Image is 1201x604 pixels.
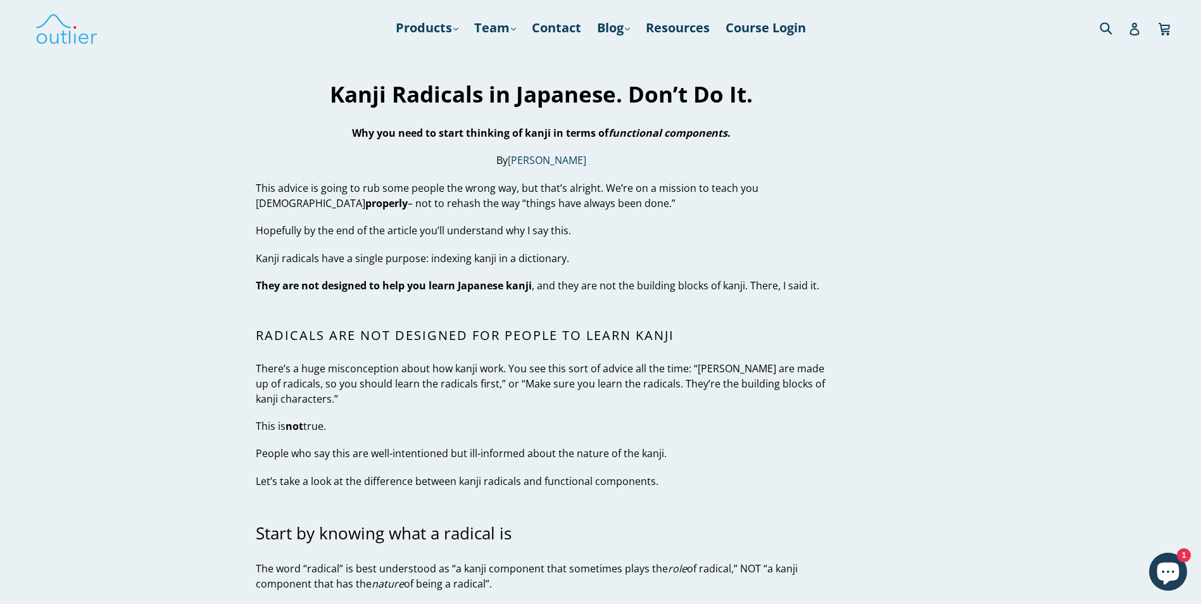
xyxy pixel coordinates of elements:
a: [PERSON_NAME] [508,153,586,168]
a: Products [389,16,465,39]
h2: Radicals are not designed for people to learn kanji [256,328,827,343]
h3: Start by knowing what a radical is [256,524,827,543]
em: role [668,561,687,575]
p: By [256,153,827,168]
inbox-online-store-chat: Shopify online store chat [1145,553,1191,594]
strong: Why you need to start thinking of kanji in terms of . [352,126,731,140]
a: Contact [525,16,588,39]
em: nature [372,576,404,590]
a: Course Login [719,16,812,39]
p: People who say this are well-intentioned but ill-informed about the nature of the kanji. [256,446,827,461]
p: This is true. [256,418,827,434]
a: Resources [639,16,716,39]
p: Let’s take a look at the difference between kanji radicals and functional components. [256,474,827,489]
input: Search [1097,15,1131,41]
a: Team [468,16,522,39]
strong: They are not designed to help you learn Japanese kanji [256,279,532,293]
strong: properly [365,196,408,210]
p: Hopefully by the end of the article you’ll understand why I say this. [256,223,827,238]
p: The word “radical” is best understood as “a kanji component that sometimes plays the of radical,”... [256,560,827,591]
strong: not [286,419,303,433]
p: , and they are not the building blocks of kanji. There, I said it. [256,278,827,293]
img: Outlier Linguistics [35,9,98,46]
strong: Kanji Radicals in Japanese. Don’t Do It. [330,79,753,109]
p: This advice is going to rub some people the wrong way, but that’s alright. We’re on a mission to ... [256,180,827,210]
p: Kanji radicals have a single purpose: indexing kanji in a dictionary. [256,250,827,265]
a: Blog [591,16,636,39]
p: There’s a huge misconception about how kanji work. You see this sort of advice all the time: “[PE... [256,360,827,406]
em: functional components [608,126,727,140]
